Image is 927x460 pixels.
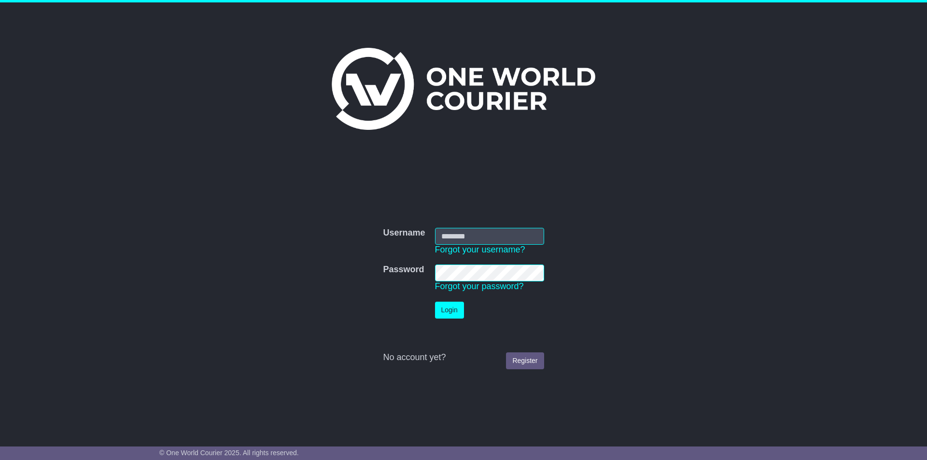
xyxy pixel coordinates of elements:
button: Login [435,302,464,319]
a: Register [506,352,544,369]
a: Forgot your password? [435,281,524,291]
label: Username [383,228,425,238]
a: Forgot your username? [435,245,525,254]
div: No account yet? [383,352,544,363]
img: One World [332,48,595,130]
label: Password [383,265,424,275]
span: © One World Courier 2025. All rights reserved. [159,449,299,457]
